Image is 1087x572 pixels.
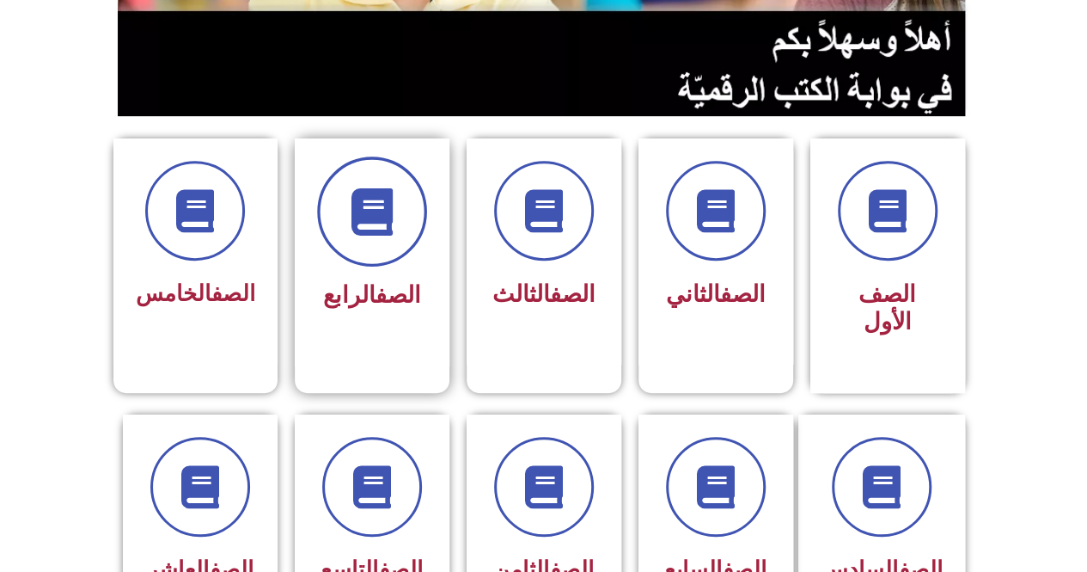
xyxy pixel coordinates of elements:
a: الصف [720,280,766,308]
span: الرابع [323,281,421,309]
a: الصف [376,281,421,309]
a: الصف [211,280,255,306]
a: الصف [550,280,595,308]
span: الخامس [136,280,255,306]
span: الثالث [492,280,595,308]
span: الصف الأول [858,280,916,335]
span: الثاني [666,280,766,308]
